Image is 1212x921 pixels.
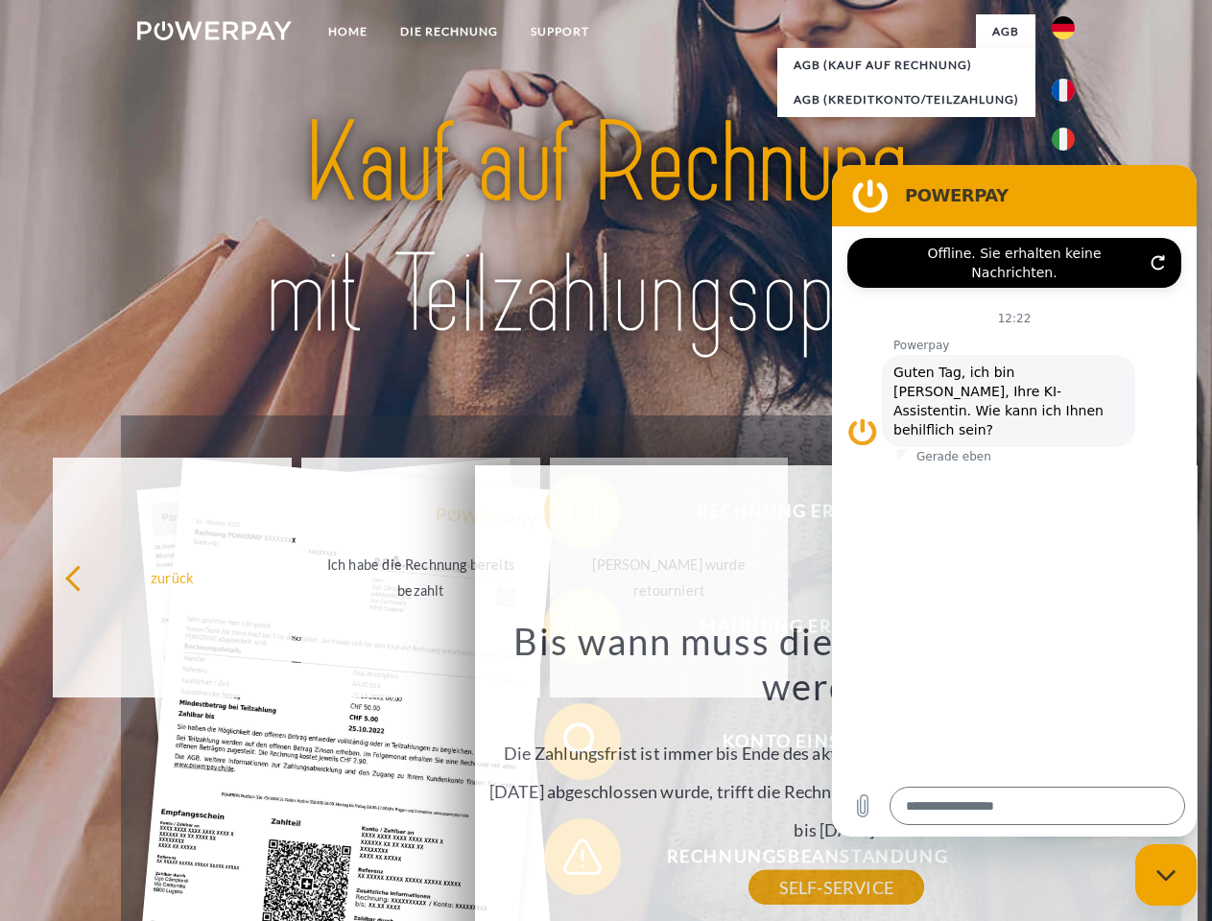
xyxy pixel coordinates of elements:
img: logo-powerpay-white.svg [137,21,292,40]
a: DIE RECHNUNG [384,14,514,49]
a: SELF-SERVICE [749,870,924,905]
div: Ich habe die Rechnung bereits bezahlt [313,552,529,603]
a: Home [312,14,384,49]
iframe: Messaging-Fenster [832,165,1197,837]
img: de [1052,16,1075,39]
img: fr [1052,79,1075,102]
h3: Bis wann muss die Rechnung bezahlt werden? [486,618,1186,710]
a: SUPPORT [514,14,606,49]
a: AGB (Kauf auf Rechnung) [777,48,1035,83]
iframe: Schaltfläche zum Öffnen des Messaging-Fensters; Konversation läuft [1135,844,1197,906]
a: AGB (Kreditkonto/Teilzahlung) [777,83,1035,117]
img: it [1052,128,1075,151]
a: agb [976,14,1035,49]
div: Die Zahlungsfrist ist immer bis Ende des aktuellen Monats. Wenn die Bestellung z.B. am [DATE] abg... [486,618,1186,887]
img: title-powerpay_de.svg [183,92,1029,367]
div: zurück [64,564,280,590]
